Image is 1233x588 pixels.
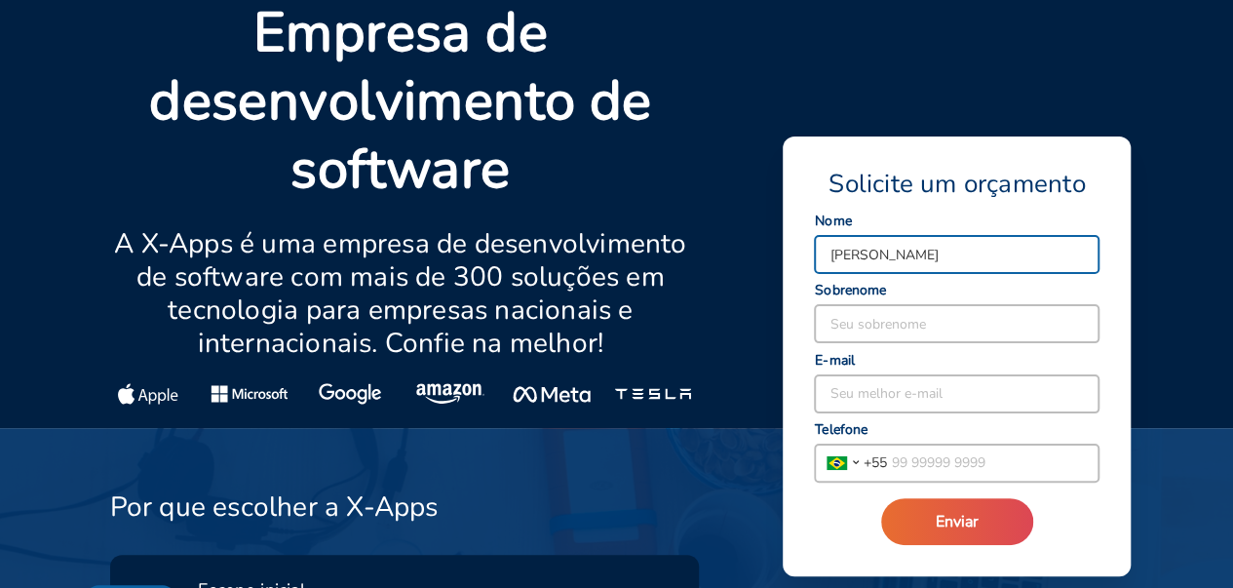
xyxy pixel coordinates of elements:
img: Meta [513,383,590,405]
span: Enviar [936,511,979,532]
img: Microsoft [211,383,288,405]
input: Seu melhor e-mail [815,375,1098,412]
button: Enviar [881,498,1033,545]
p: A X-Apps é uma empresa de desenvolvimento de software com mais de 300 soluções em tecnologia para... [110,227,692,360]
h3: Por que escolher a X-Apps [110,490,439,524]
img: Amazon [416,383,486,405]
input: Seu sobrenome [815,305,1098,342]
span: + 55 [864,452,887,473]
span: Solicite um orçamento [828,168,1085,201]
input: 99 99999 9999 [887,445,1098,482]
img: Tesla [614,383,691,405]
input: Seu nome [815,236,1098,273]
img: Apple [118,383,178,405]
img: Google [319,383,382,405]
